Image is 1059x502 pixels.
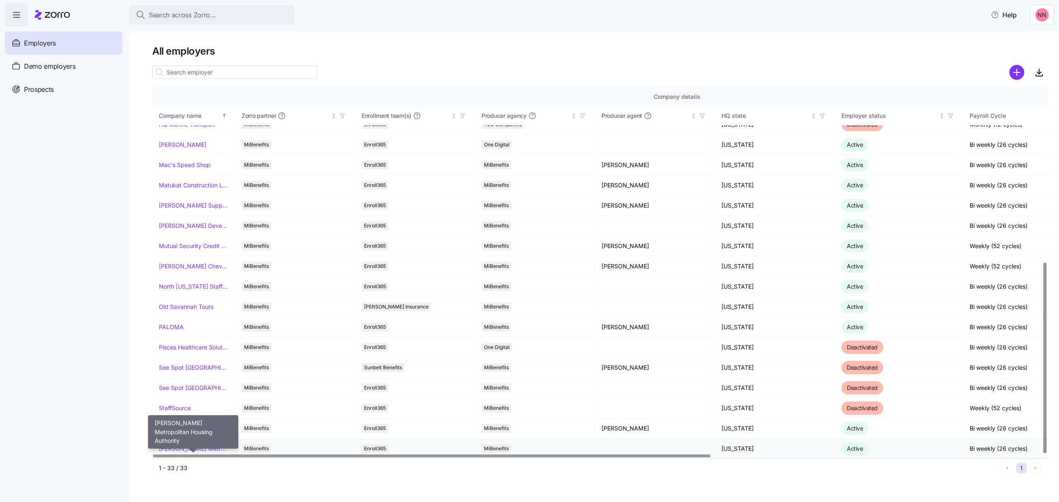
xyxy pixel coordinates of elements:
[484,424,509,433] span: MiBenefits
[484,262,509,271] span: MiBenefits
[595,196,715,216] td: [PERSON_NAME]
[159,404,191,412] a: StaffSource
[364,221,386,230] span: Enroll365
[244,181,269,190] span: MiBenefits
[244,444,269,453] span: MiBenefits
[847,182,863,189] span: Active
[244,262,269,271] span: MiBenefits
[571,113,577,119] div: Not sorted
[159,445,228,453] a: [PERSON_NAME] Metropolitan Housing Authority
[595,175,715,196] td: [PERSON_NAME]
[244,383,269,392] span: MiBenefits
[811,113,817,119] div: Not sorted
[152,66,318,79] input: Search employer
[715,418,835,439] td: [US_STATE]
[847,242,863,249] span: Active
[715,155,835,175] td: [US_STATE]
[244,201,269,210] span: MiBenefits
[364,262,386,271] span: Enroll365
[939,113,945,119] div: Not sorted
[221,113,227,119] div: Sorted ascending
[595,155,715,175] td: [PERSON_NAME]
[364,282,386,291] span: Enroll365
[364,160,386,170] span: Enroll365
[244,140,269,149] span: MiBenefits
[847,425,863,432] span: Active
[159,222,228,230] a: [PERSON_NAME] Development Corporation
[984,7,1023,23] button: Help
[159,141,206,149] a: [PERSON_NAME]
[159,282,228,291] a: North [US_STATE] Staffing
[159,343,228,351] a: Pisces Healthcare Solutions
[159,262,228,270] a: [PERSON_NAME] Chevrolet
[484,181,509,190] span: MiBenefits
[244,302,269,311] span: MiBenefits
[484,282,509,291] span: MiBenefits
[484,160,509,170] span: MiBenefits
[364,241,386,251] span: Enroll365
[847,384,878,391] span: Deactivated
[841,111,937,120] div: Employer status
[715,236,835,256] td: [US_STATE]
[159,242,228,250] a: Mutual Security Credit Union
[244,343,269,352] span: MiBenefits
[362,112,411,120] span: Enrollment team(s)
[1030,463,1041,473] button: Next page
[970,111,1057,120] div: Payroll Cycle
[847,323,863,330] span: Active
[847,161,863,168] span: Active
[835,106,963,125] th: Employer statusNot sorted
[364,444,386,453] span: Enroll365
[364,302,429,311] span: [PERSON_NAME] Insurance
[159,201,228,210] a: [PERSON_NAME] Supply Company
[5,31,122,55] a: Employers
[715,378,835,398] td: [US_STATE]
[721,111,809,120] div: HQ state
[847,263,863,270] span: Active
[364,140,386,149] span: Enroll365
[715,216,835,236] td: [US_STATE]
[1035,8,1049,22] img: 37cb906d10cb440dd1cb011682786431
[601,112,642,120] span: Producer agent
[691,113,697,119] div: Not sorted
[475,106,595,125] th: Producer agencyNot sorted
[847,202,863,209] span: Active
[715,337,835,358] td: [US_STATE]
[129,5,295,25] button: Search across Zorro...
[847,404,878,411] span: Deactivated
[364,363,402,372] span: Sunbelt Benefits
[847,344,878,351] span: Deactivated
[331,113,337,119] div: Not sorted
[244,323,269,332] span: MiBenefits
[364,323,386,332] span: Enroll365
[847,121,878,128] span: Deactivated
[847,303,863,310] span: Active
[847,364,878,371] span: Deactivated
[355,106,475,125] th: Enrollment team(s)Not sorted
[364,424,386,433] span: Enroll365
[451,113,457,119] div: Not sorted
[364,383,386,392] span: Enroll365
[244,241,269,251] span: MiBenefits
[159,384,228,392] a: See Spot [GEOGRAPHIC_DATA]
[244,404,269,413] span: MiBenefits
[595,106,715,125] th: Producer agentNot sorted
[847,222,863,229] span: Active
[484,383,509,392] span: MiBenefits
[484,323,509,332] span: MiBenefits
[484,241,509,251] span: MiBenefits
[1016,463,1027,473] button: 1
[715,439,835,459] td: [US_STATE]
[5,78,122,101] a: Prospects
[715,358,835,378] td: [US_STATE]
[159,181,228,189] a: Matukat Construction LLC
[244,160,269,170] span: MiBenefits
[484,201,509,210] span: MiBenefits
[847,283,863,290] span: Active
[484,363,509,372] span: MiBenefits
[159,363,228,372] a: See Spot [GEOGRAPHIC_DATA]
[364,201,386,210] span: Enroll365
[152,45,1047,57] h1: All employers
[715,317,835,337] td: [US_STATE]
[715,135,835,155] td: [US_STATE]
